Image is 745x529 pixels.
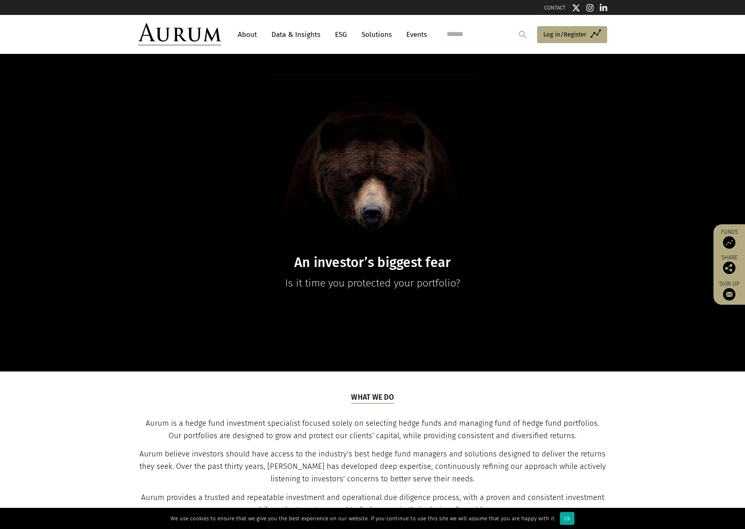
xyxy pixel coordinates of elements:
img: Aurum [138,23,221,46]
p: Is it time you protected your portfolio? [213,275,533,291]
div: Ok [560,512,574,525]
img: Linkedin icon [600,4,607,12]
div: Share [718,255,741,274]
a: Events [402,27,427,42]
img: Share this post [723,262,735,274]
h1: An investor’s biggest fear [213,255,533,271]
a: CONTACT [544,5,566,11]
span: Aurum believe investors should have access to the industry’s best hedge fund managers and solutio... [139,449,606,483]
a: About [234,27,261,42]
a: Log in/Register [537,26,607,44]
input: Submit [514,26,531,43]
img: Instagram icon [586,4,594,12]
h5: What we do [351,392,394,404]
span: Log in/Register [543,29,586,39]
img: Sign up to our newsletter [723,288,735,301]
a: Data & Insights [267,27,325,42]
img: Twitter icon [572,4,580,12]
span: Aurum provides a trusted and repeatable investment and operational due diligence process, with a ... [141,493,604,514]
span: Aurum is a hedge fund investment specialist focused solely on selecting hedge funds and managing ... [146,419,599,440]
a: Funds [718,228,741,249]
a: Solutions [357,27,396,42]
a: Sign up [718,280,741,301]
a: ESG [331,27,351,42]
img: Access Funds [723,236,735,249]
